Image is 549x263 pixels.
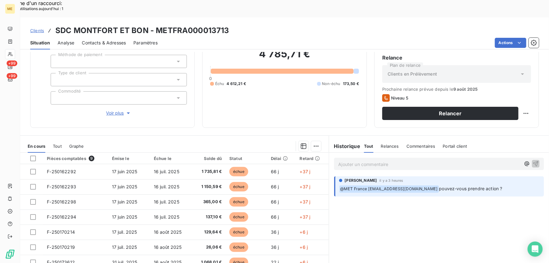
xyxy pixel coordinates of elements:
span: 36 j [271,229,279,235]
span: pouvez-vous prendre action ? [439,186,502,191]
button: Voir plus [51,110,187,117]
span: Clients en Prélèvement [388,71,437,77]
h6: Relance [382,54,531,61]
div: Pièces comptables [47,156,104,161]
span: 16 août 2025 [154,244,182,250]
a: Clients [30,27,44,34]
div: Émise le [112,156,146,161]
input: Ajouter une valeur [56,59,61,64]
span: 16 juil. 2025 [154,214,179,220]
span: 66 j [271,169,279,174]
span: 17 juin 2025 [112,184,137,189]
button: Actions [495,38,526,48]
span: 16 juil. 2025 [154,199,179,204]
span: 129,64 € [196,229,222,235]
span: Niveau 5 [391,95,408,100]
span: Échu [215,81,224,87]
span: 17 juil. 2025 [112,229,137,235]
span: +6 j [300,244,308,250]
span: Tout [364,144,373,149]
input: Ajouter une valeur [56,77,61,83]
span: Tout [53,144,62,149]
div: Open Intercom Messenger [528,242,543,257]
img: Logo LeanPay [5,249,15,259]
span: 0 [209,76,212,81]
span: +37 j [300,169,311,174]
span: Relances [381,144,399,149]
span: F-250162293 [47,184,76,189]
span: 17 juin 2025 [112,214,137,220]
span: échue [229,212,248,222]
span: Clients [30,28,44,33]
span: Portail client [443,144,467,149]
a: +99 [5,62,15,72]
span: F-250162292 [47,169,76,174]
h2: 4 785,71 € [210,48,359,66]
span: échue [229,167,248,176]
span: 16 juil. 2025 [154,184,179,189]
span: 66 j [271,199,279,204]
span: Commentaires [406,144,435,149]
span: échue [229,182,248,192]
span: Prochaine relance prévue depuis le [382,87,531,92]
span: +99 [7,60,17,66]
span: Contacts & Adresses [82,40,126,46]
span: Voir plus [106,110,132,116]
span: +37 j [300,214,311,220]
div: Échue le [154,156,188,161]
span: +6 j [300,229,308,235]
span: +99 [7,73,17,79]
span: 4 612,21 € [227,81,246,87]
span: F-250162298 [47,199,76,204]
span: 16 juil. 2025 [154,169,179,174]
span: Paramètres [133,40,158,46]
span: 66 j [271,214,279,220]
h6: Historique [329,142,361,150]
span: 36 j [271,244,279,250]
span: [PERSON_NAME] [345,178,377,183]
span: +37 j [300,199,311,204]
span: 173,50 € [343,81,359,87]
span: Situation [30,40,50,46]
span: F-250170219 [47,244,75,250]
div: Délai [271,156,292,161]
span: +37 j [300,184,311,189]
span: Graphe [69,144,84,149]
span: Non-échu [322,81,340,87]
div: Statut [229,156,263,161]
span: 17 juin 2025 [112,199,137,204]
span: il y a 3 heures [380,179,403,182]
span: 1 735,81 € [196,169,222,175]
span: F-250162294 [47,214,76,220]
span: 1 150,59 € [196,184,222,190]
span: 17 juil. 2025 [112,244,137,250]
div: Solde dû [196,156,222,161]
h3: SDC MONTFORT ET BON - METFRA000013713 [55,25,229,36]
span: 66 j [271,184,279,189]
span: 9 août 2025 [453,87,478,92]
span: 17 juin 2025 [112,169,137,174]
span: échue [229,227,248,237]
span: En cours [28,144,45,149]
div: Retard [300,156,325,161]
button: Relancer [382,107,518,120]
span: 365,00 € [196,199,222,205]
span: Analyse [58,40,74,46]
span: 9 [89,156,94,161]
input: Ajouter une valeur [56,95,61,101]
span: 16 août 2025 [154,229,182,235]
span: 26,06 € [196,244,222,250]
span: F-250170214 [47,229,75,235]
span: échue [229,243,248,252]
a: +99 [5,74,15,84]
span: échue [229,197,248,207]
span: 137,10 € [196,214,222,220]
span: @ MET France [EMAIL_ADDRESS][DOMAIN_NAME] [339,186,439,193]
